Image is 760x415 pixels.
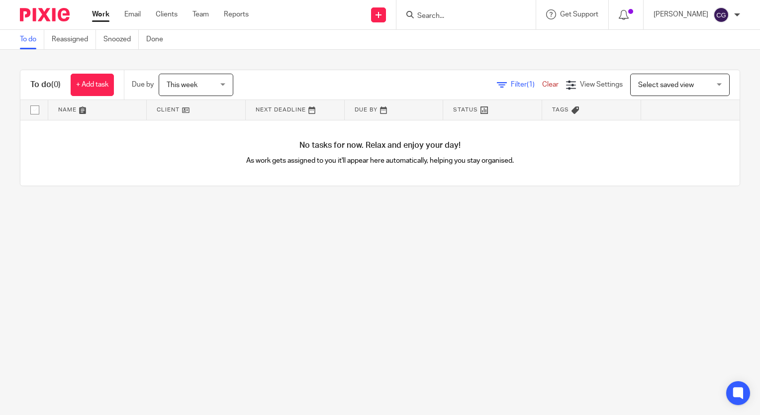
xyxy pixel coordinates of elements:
a: Work [92,9,109,19]
p: [PERSON_NAME] [654,9,708,19]
a: Clients [156,9,178,19]
img: Pixie [20,8,70,21]
a: To do [20,30,44,49]
a: Reports [224,9,249,19]
a: Reassigned [52,30,96,49]
a: Team [192,9,209,19]
p: As work gets assigned to you it'll appear here automatically, helping you stay organised. [200,156,560,166]
a: Email [124,9,141,19]
span: Filter [511,81,542,88]
a: + Add task [71,74,114,96]
span: Tags [552,107,569,112]
a: Done [146,30,171,49]
h1: To do [30,80,61,90]
span: Select saved view [638,82,694,89]
span: View Settings [580,81,623,88]
p: Due by [132,80,154,90]
img: svg%3E [713,7,729,23]
a: Clear [542,81,559,88]
h4: No tasks for now. Relax and enjoy your day! [20,140,740,151]
span: This week [167,82,197,89]
span: (1) [527,81,535,88]
input: Search [416,12,506,21]
a: Snoozed [103,30,139,49]
span: Get Support [560,11,598,18]
span: (0) [51,81,61,89]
